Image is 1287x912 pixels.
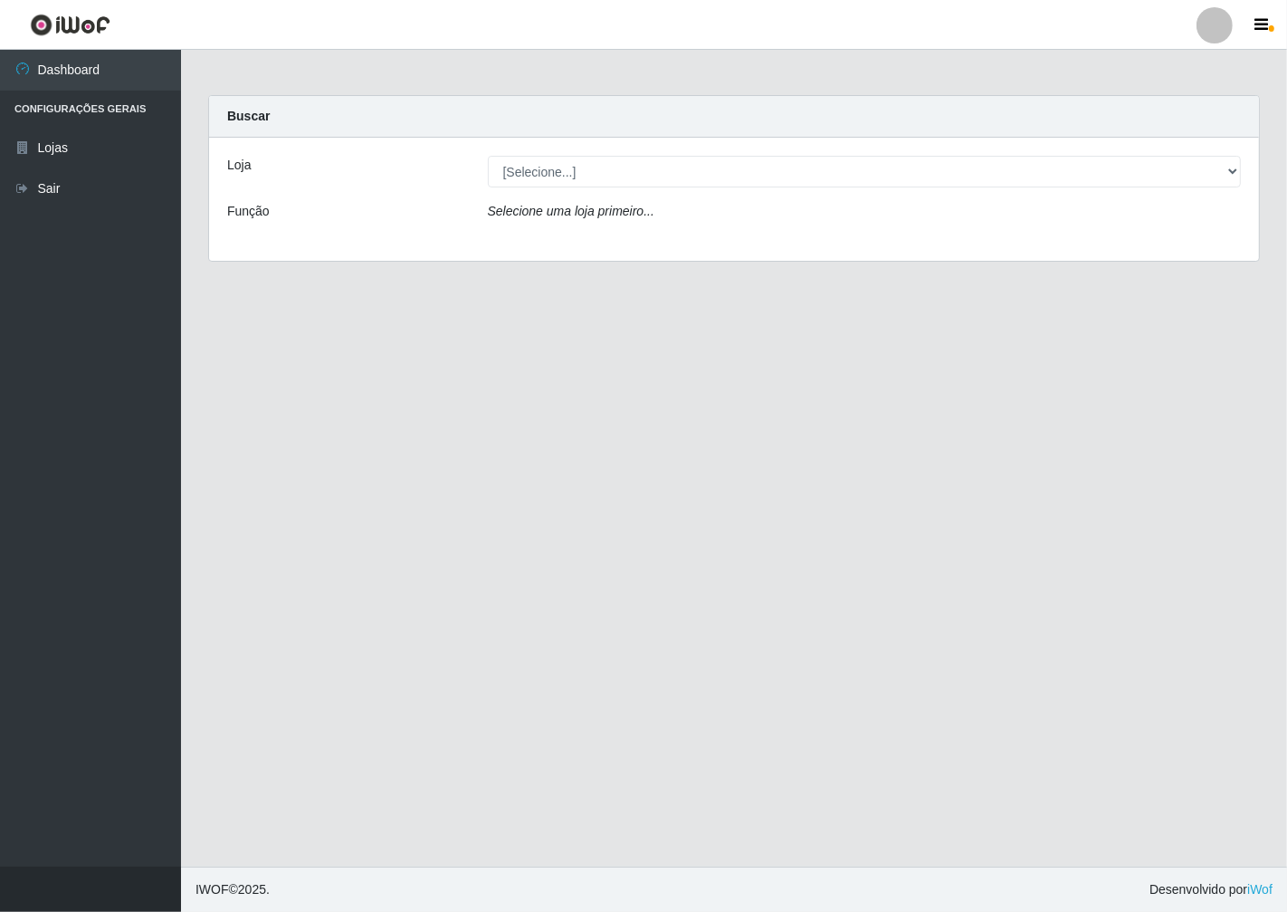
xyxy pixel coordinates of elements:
[30,14,110,36] img: CoreUI Logo
[227,109,270,123] strong: Buscar
[1247,882,1273,897] a: iWof
[195,880,270,899] span: © 2025 .
[195,882,229,897] span: IWOF
[227,156,251,175] label: Loja
[227,202,270,221] label: Função
[1149,880,1273,899] span: Desenvolvido por
[488,204,654,218] i: Selecione uma loja primeiro...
